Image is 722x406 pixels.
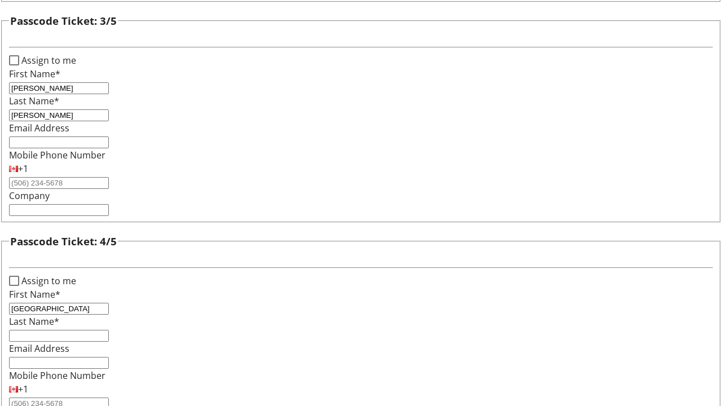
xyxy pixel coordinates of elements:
[9,149,105,161] label: Mobile Phone Number
[9,369,105,382] label: Mobile Phone Number
[9,177,109,189] input: (506) 234-5678
[19,54,76,67] label: Assign to me
[9,288,60,301] label: First Name*
[10,13,117,29] h3: Passcode Ticket: 3/5
[9,95,59,107] label: Last Name*
[9,122,69,134] label: Email Address
[9,342,69,355] label: Email Address
[9,189,50,202] label: Company
[9,315,59,328] label: Last Name*
[9,68,60,80] label: First Name*
[10,233,117,249] h3: Passcode Ticket: 4/5
[19,274,76,288] label: Assign to me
